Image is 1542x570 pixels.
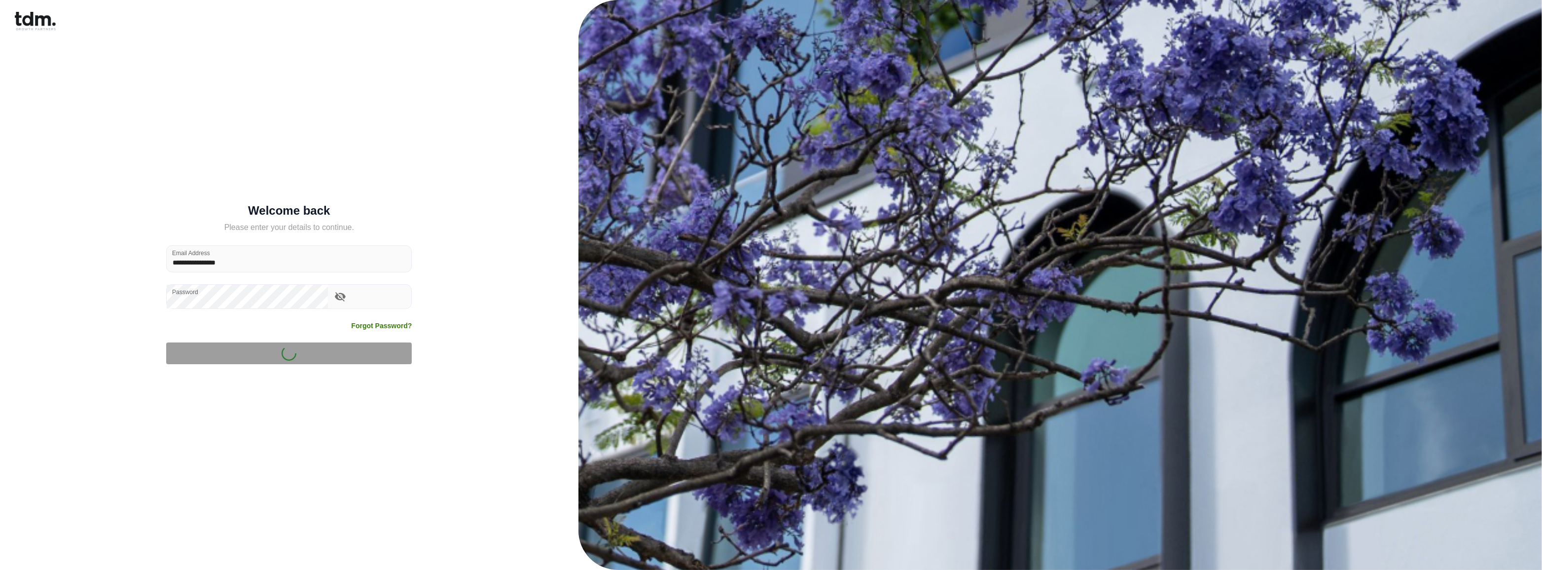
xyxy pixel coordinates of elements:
[166,206,412,216] h5: Welcome back
[351,321,412,331] a: Forgot Password?
[172,249,210,257] label: Email Address
[172,288,198,296] label: Password
[332,288,349,305] button: toggle password visibility
[166,222,412,233] h5: Please enter your details to continue.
